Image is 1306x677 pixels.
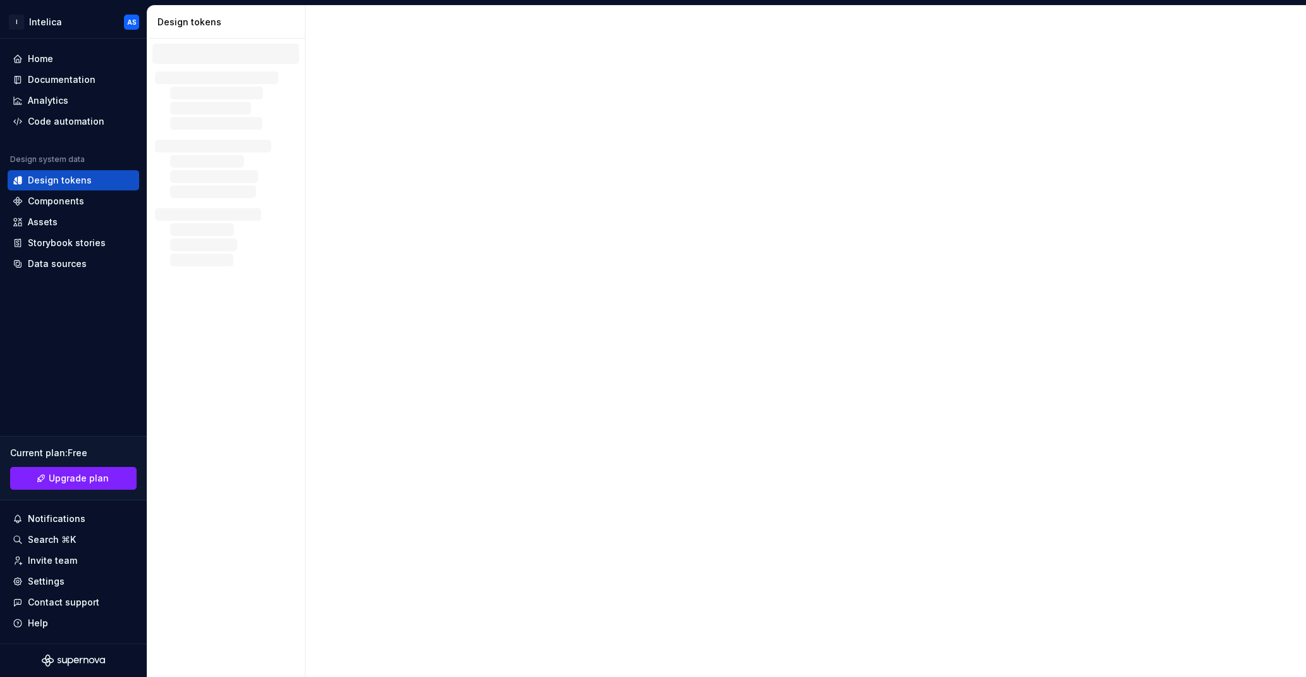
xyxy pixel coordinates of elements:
[28,237,106,249] div: Storybook stories
[8,70,139,90] a: Documentation
[28,115,104,128] div: Code automation
[28,575,65,588] div: Settings
[8,49,139,69] a: Home
[8,530,139,550] button: Search ⌘K
[8,90,139,111] a: Analytics
[3,8,144,35] button: IIntelicaAS
[8,212,139,232] a: Assets
[8,111,139,132] a: Code automation
[28,533,76,546] div: Search ⌘K
[8,550,139,571] a: Invite team
[8,170,139,190] a: Design tokens
[8,509,139,529] button: Notifications
[28,216,58,228] div: Assets
[8,571,139,592] a: Settings
[28,617,48,630] div: Help
[8,613,139,633] button: Help
[8,592,139,612] button: Contact support
[10,467,137,490] button: Upgrade plan
[8,254,139,274] a: Data sources
[9,15,24,30] div: I
[28,174,92,187] div: Design tokens
[42,654,105,667] svg: Supernova Logo
[10,154,85,165] div: Design system data
[8,233,139,253] a: Storybook stories
[28,195,84,208] div: Components
[49,472,109,485] span: Upgrade plan
[28,554,77,567] div: Invite team
[28,258,87,270] div: Data sources
[8,191,139,211] a: Components
[157,16,300,28] div: Design tokens
[28,596,99,609] div: Contact support
[10,447,137,459] div: Current plan : Free
[28,94,68,107] div: Analytics
[28,73,95,86] div: Documentation
[29,16,62,28] div: Intelica
[28,53,53,65] div: Home
[28,512,85,525] div: Notifications
[127,17,137,27] div: AS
